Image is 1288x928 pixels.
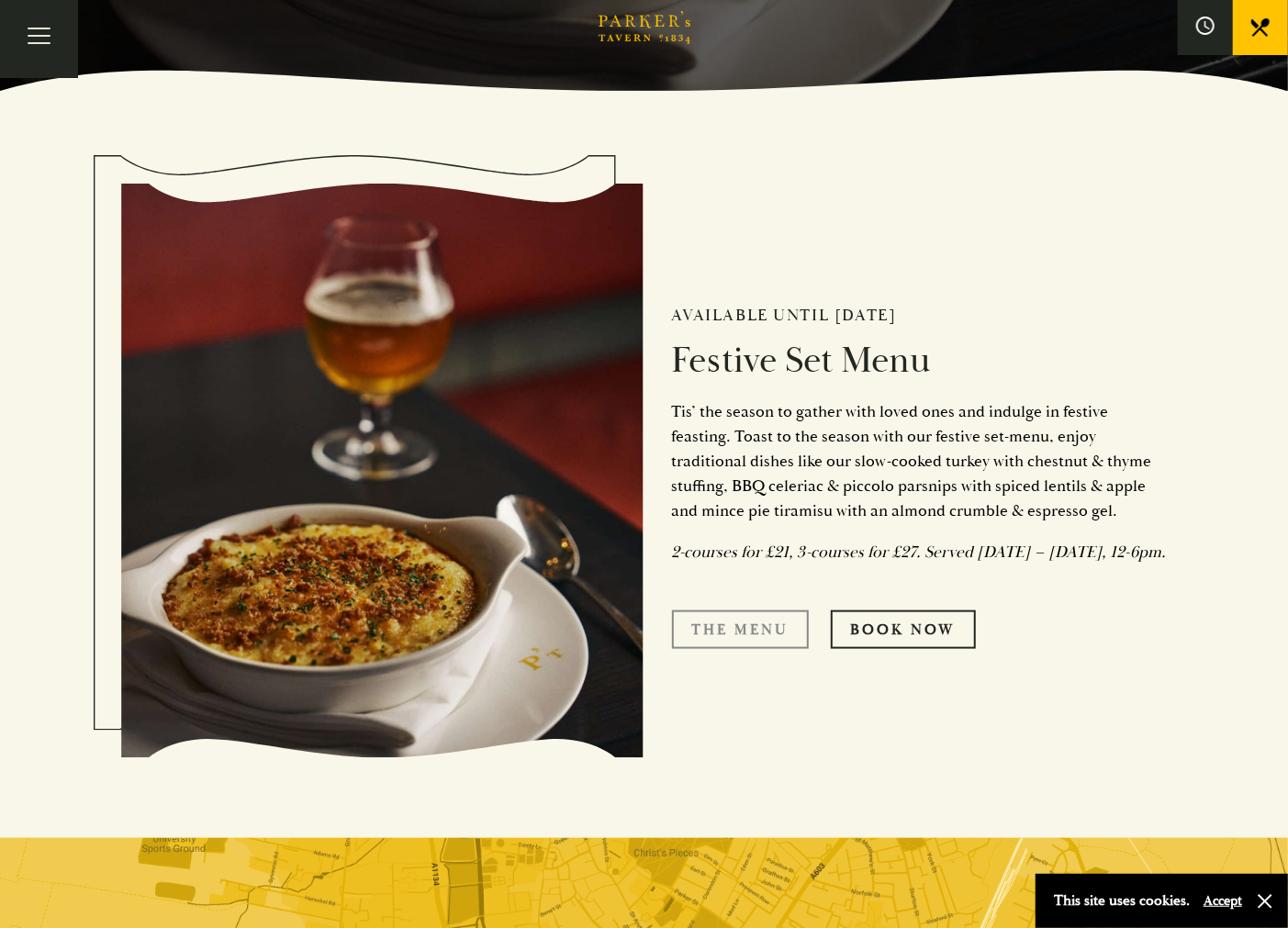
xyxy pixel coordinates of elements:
button: Close and accept [1256,892,1274,911]
p: This site uses cookies. [1054,888,1190,914]
button: Accept [1204,892,1242,910]
p: Tis’ the season to gather with loved ones and indulge in festive feasting. Toast to the season wi... [672,399,1168,523]
a: Book Now [831,610,976,649]
em: 2-courses for £21, 3-courses for £27. Served [DATE] – [DATE], 12-6pm. [672,542,1167,563]
a: The Menu [672,610,809,649]
h2: Available until [DATE] [672,306,1168,326]
h2: Festive Set Menu [672,339,1168,383]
